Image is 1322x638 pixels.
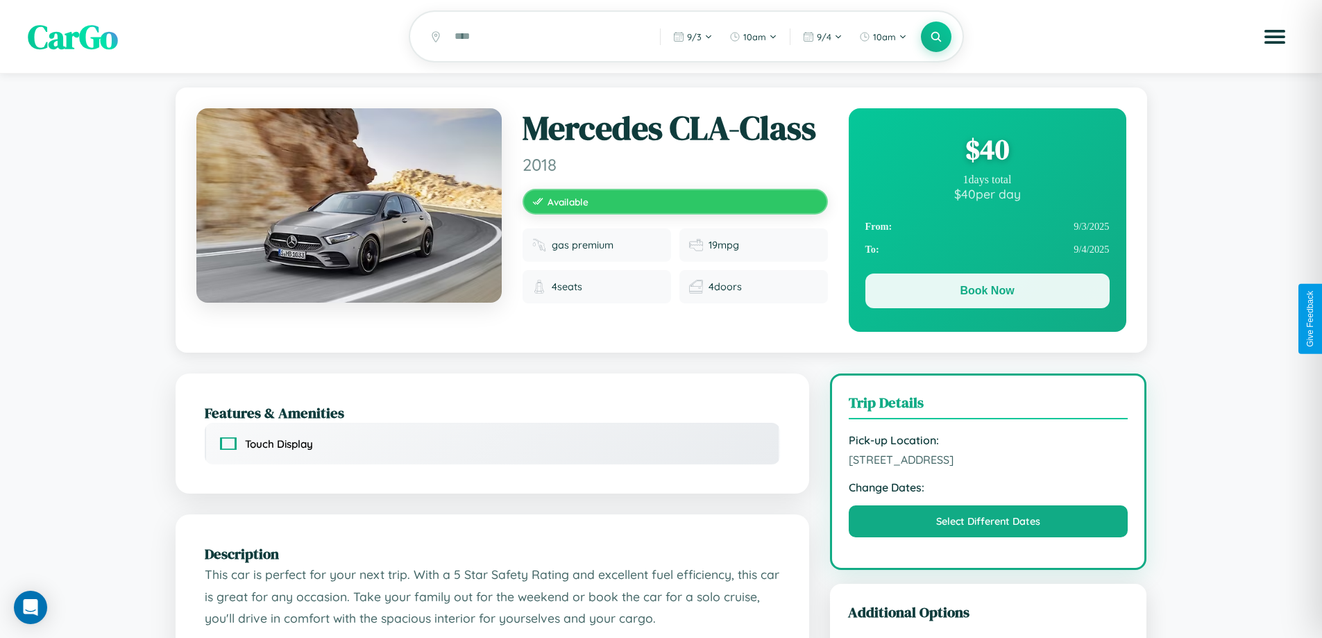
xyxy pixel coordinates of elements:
strong: Change Dates: [849,480,1128,494]
span: 2018 [523,154,828,175]
button: 9/3 [666,26,720,48]
strong: Pick-up Location: [849,433,1128,447]
p: This car is perfect for your next trip. With a 5 Star Safety Rating and excellent fuel efficiency... [205,564,780,630]
img: Doors [689,280,703,294]
span: Available [548,196,588,208]
button: Select Different Dates [849,505,1128,537]
button: Open menu [1255,17,1294,56]
div: $ 40 [865,131,1110,168]
span: 4 seats [552,280,582,293]
img: Seats [532,280,546,294]
h2: Description [205,544,780,564]
span: 9 / 4 [817,31,831,42]
h3: Additional Options [848,602,1129,622]
button: Book Now [865,274,1110,308]
button: 9/4 [796,26,849,48]
button: 10am [852,26,914,48]
span: 4 doors [709,280,742,293]
img: Fuel type [532,238,546,252]
strong: From: [865,221,892,233]
h1: Mercedes CLA-Class [523,108,828,149]
h2: Features & Amenities [205,403,780,423]
strong: To: [865,244,879,255]
div: $ 40 per day [865,186,1110,201]
div: Give Feedback [1305,291,1315,347]
span: 19 mpg [709,239,739,251]
div: Open Intercom Messenger [14,591,47,624]
img: Fuel efficiency [689,238,703,252]
span: gas premium [552,239,613,251]
button: 10am [722,26,784,48]
div: 9 / 4 / 2025 [865,238,1110,261]
span: 10am [873,31,896,42]
h3: Trip Details [849,392,1128,419]
span: Touch Display [245,437,313,451]
span: CarGo [28,14,118,60]
span: 9 / 3 [687,31,702,42]
div: 1 days total [865,174,1110,186]
span: [STREET_ADDRESS] [849,453,1128,467]
span: 10am [743,31,766,42]
img: Mercedes CLA-Class 2018 [196,108,502,303]
div: 9 / 3 / 2025 [865,215,1110,238]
